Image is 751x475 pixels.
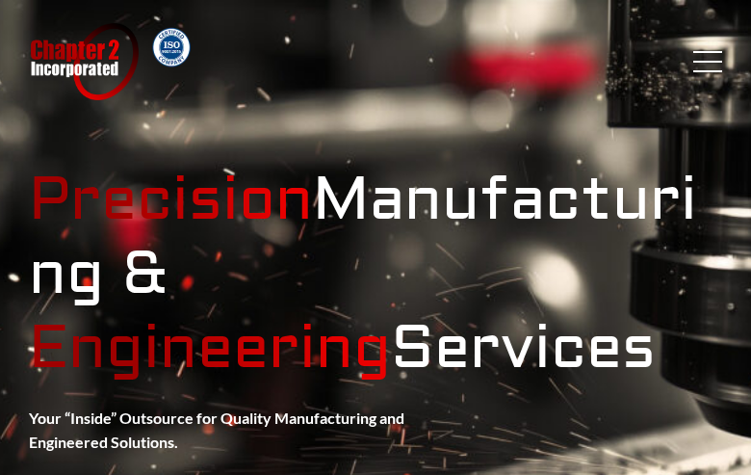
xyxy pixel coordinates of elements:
strong: Your “Inside” Outsource for Quality Manufacturing and Engineered Solutions. [29,409,404,452]
mark: Precision [29,164,313,236]
a: Chapter 2 Incorporated [29,23,139,100]
mark: Engineering [29,312,391,384]
button: Menu [693,51,722,72]
strong: Manufacturing & Services [29,164,722,385]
